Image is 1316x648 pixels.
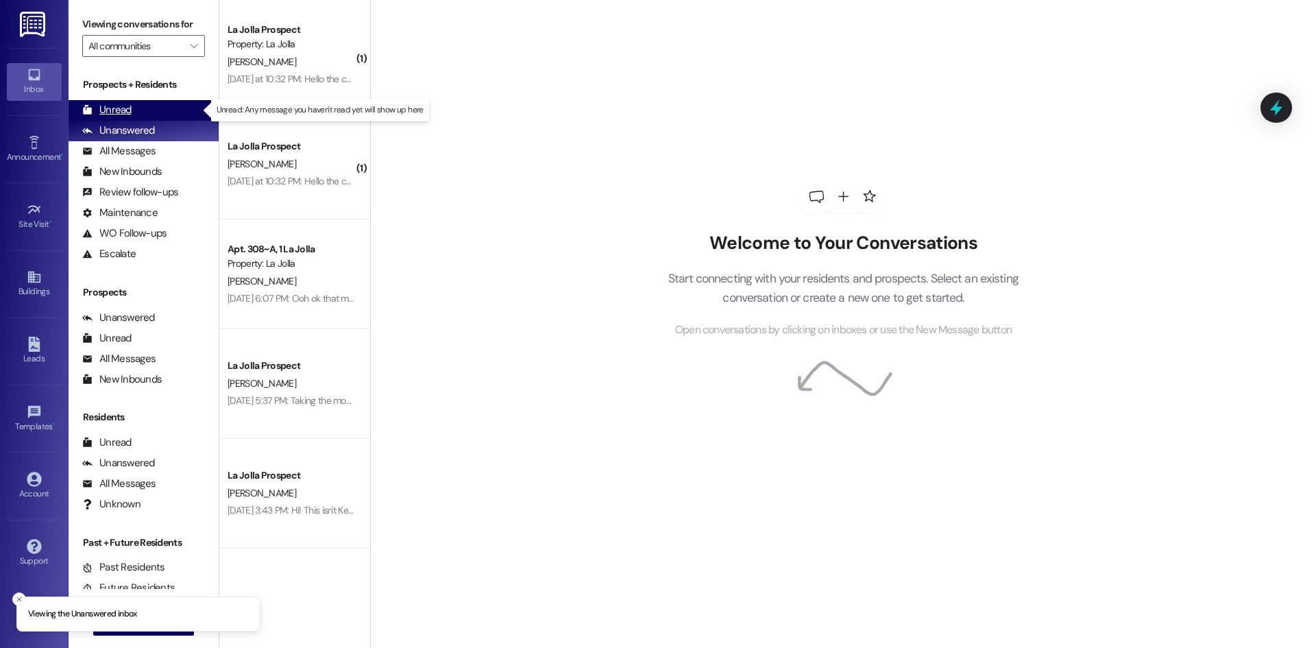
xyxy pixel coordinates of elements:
[82,144,156,158] div: All Messages
[647,269,1039,308] p: Start connecting with your residents and prospects. Select an existing conversation or create a n...
[228,487,296,499] span: [PERSON_NAME]
[82,435,132,450] div: Unread
[190,40,197,51] i: 
[228,292,453,304] div: [DATE] 6:07 PM: Ooh ok that makes sense I'll do that now!
[228,23,354,37] div: La Jolla Prospect
[228,275,296,287] span: [PERSON_NAME]
[82,497,141,512] div: Unknown
[7,265,62,302] a: Buildings
[228,394,413,407] div: [DATE] 5:37 PM: Taking the monthly charge off?
[20,12,48,37] img: ResiDesk Logo
[7,400,62,437] a: Templates •
[228,139,354,154] div: La Jolla Prospect
[82,206,158,220] div: Maintenance
[7,63,62,100] a: Inbox
[82,456,155,470] div: Unanswered
[53,420,55,429] span: •
[228,37,354,51] div: Property: La Jolla
[7,198,62,235] a: Site Visit •
[7,468,62,505] a: Account
[69,285,219,300] div: Prospects
[7,535,62,572] a: Support
[82,372,162,387] div: New Inbounds
[82,14,205,35] label: Viewing conversations for
[228,56,296,68] span: [PERSON_NAME]
[12,592,26,606] button: Close toast
[82,311,155,325] div: Unanswered
[82,185,178,200] div: Review follow-ups
[228,504,378,516] div: [DATE] 3:43 PM: Hi! This isn't Kenadee:)
[82,477,156,491] div: All Messages
[228,158,296,170] span: [PERSON_NAME]
[28,608,137,621] p: Viewing the Unanswered inbox
[82,247,136,261] div: Escalate
[228,73,411,85] div: [DATE] at 10:32 PM: Hello the code isn't working
[7,333,62,370] a: Leads
[647,232,1039,254] h2: Welcome to Your Conversations
[228,377,296,389] span: [PERSON_NAME]
[82,165,162,179] div: New Inbounds
[82,581,175,595] div: Future Residents
[69,77,219,92] div: Prospects + Residents
[228,242,354,256] div: Apt. 308~A, 1 La Jolla
[82,352,156,366] div: All Messages
[49,217,51,227] span: •
[217,104,424,116] p: Unread: Any message you haven't read yet will show up here
[228,359,354,373] div: La Jolla Prospect
[88,35,183,57] input: All communities
[228,468,354,483] div: La Jolla Prospect
[82,226,167,241] div: WO Follow-ups
[82,331,132,346] div: Unread
[82,123,155,138] div: Unanswered
[69,410,219,424] div: Residents
[82,560,165,575] div: Past Residents
[228,256,354,271] div: Property: La Jolla
[675,322,1012,339] span: Open conversations by clicking on inboxes or use the New Message button
[228,175,411,187] div: [DATE] at 10:32 PM: Hello the code isn't working
[69,536,219,550] div: Past + Future Residents
[61,150,63,160] span: •
[82,103,132,117] div: Unread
